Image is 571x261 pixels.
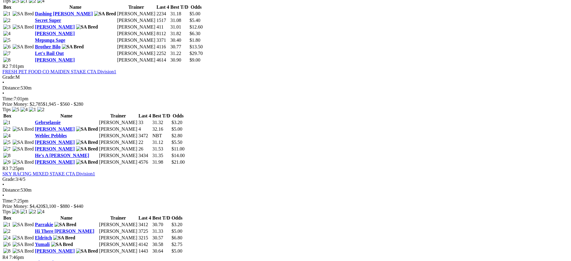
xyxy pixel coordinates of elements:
div: 7:25pm [2,198,569,204]
td: 32.16 [152,126,171,132]
img: SA Bred [76,146,98,152]
span: Tips [2,209,11,214]
img: SA Bred [13,140,34,145]
td: 22 [138,139,151,145]
img: 1 [29,107,36,112]
img: 5 [12,107,19,112]
img: SA Bred [13,126,34,132]
span: Time: [2,198,14,203]
td: 31.32 [152,120,171,126]
a: [PERSON_NAME] [35,248,74,253]
th: Last 4 [138,113,151,119]
div: 530m [2,85,569,91]
a: [PERSON_NAME] [35,57,74,62]
td: [PERSON_NAME] [99,126,138,132]
span: 7:46pm [9,255,24,260]
span: $3.20 [172,222,182,227]
td: 3725 [138,228,151,234]
div: 530m [2,187,569,193]
span: $5.50 [172,140,182,145]
img: 2 [37,107,44,112]
a: [PERSON_NAME] [35,146,74,151]
span: Grade: [2,177,16,182]
img: 1 [3,222,11,227]
img: 8 [3,57,11,63]
th: Odds [171,113,185,119]
img: 8 [3,248,11,254]
span: Grade: [2,74,16,80]
span: $2.75 [172,242,182,247]
img: SA Bred [76,140,98,145]
td: 1443 [138,248,151,254]
td: 31.12 [152,139,171,145]
td: [PERSON_NAME] [99,133,138,139]
img: SA Bred [13,146,34,152]
img: 7 [3,51,11,56]
td: 4142 [138,241,151,247]
img: 4 [3,133,11,138]
img: 7 [3,146,11,152]
td: [PERSON_NAME] [117,17,156,23]
a: SKY RACING MIXED STAKE CTA Division1 [2,171,95,176]
td: [PERSON_NAME] [117,57,156,63]
td: [PERSON_NAME] [99,139,138,145]
th: Best T/D [152,215,171,221]
td: 30.64 [152,248,171,254]
th: Trainer [99,113,138,119]
span: Box [3,5,11,10]
img: 4 [3,235,11,241]
span: $12.60 [190,24,203,29]
td: 30.77 [170,44,189,50]
span: $5.40 [190,18,200,23]
img: SA Bred [54,222,76,227]
span: 7:25pm [9,166,24,171]
th: Name [35,215,98,221]
span: $2.80 [172,133,182,138]
img: 4 [3,31,11,36]
th: Name [35,4,116,10]
td: NBT [152,133,171,139]
a: [PERSON_NAME] [35,140,74,145]
img: 2 [3,126,11,132]
span: $9.00 [190,57,200,62]
span: $21.00 [172,159,185,165]
span: Distance: [2,187,20,193]
span: Distance: [2,85,20,90]
span: $5.00 [190,11,200,16]
td: 1517 [156,17,169,23]
th: Last 4 [156,4,169,10]
a: Brother Bilo [35,44,60,49]
td: [PERSON_NAME] [117,37,156,43]
span: R3 [2,166,8,171]
th: Odds [171,215,183,221]
td: 2234 [156,11,169,17]
a: Weblec Pebbles [35,133,67,138]
th: Best T/D [152,113,171,119]
span: $5.00 [172,248,182,253]
td: 4116 [156,44,169,50]
td: [PERSON_NAME] [117,24,156,30]
td: 30.40 [170,37,189,43]
img: SA Bred [13,222,34,227]
a: Dashing [PERSON_NAME] [35,11,93,16]
td: [PERSON_NAME] [99,146,138,152]
td: [PERSON_NAME] [117,50,156,56]
span: Box [3,215,11,220]
div: M [2,74,569,80]
img: 5 [3,140,11,145]
td: 26 [138,146,151,152]
img: 5 [3,38,11,43]
img: SA Bred [13,235,34,241]
img: 4 [20,107,28,112]
img: SA Bred [53,235,75,241]
img: 1 [20,209,28,214]
th: Name [35,113,98,119]
a: Hi There [PERSON_NAME] [35,229,94,234]
span: • [2,182,4,187]
img: SA Bred [76,24,98,30]
a: Secret Super [35,18,61,23]
img: 1 [3,120,11,125]
a: Let's Bail Out [35,51,64,56]
div: Prize Money: $4,420 [2,204,569,209]
td: [PERSON_NAME] [99,228,138,234]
